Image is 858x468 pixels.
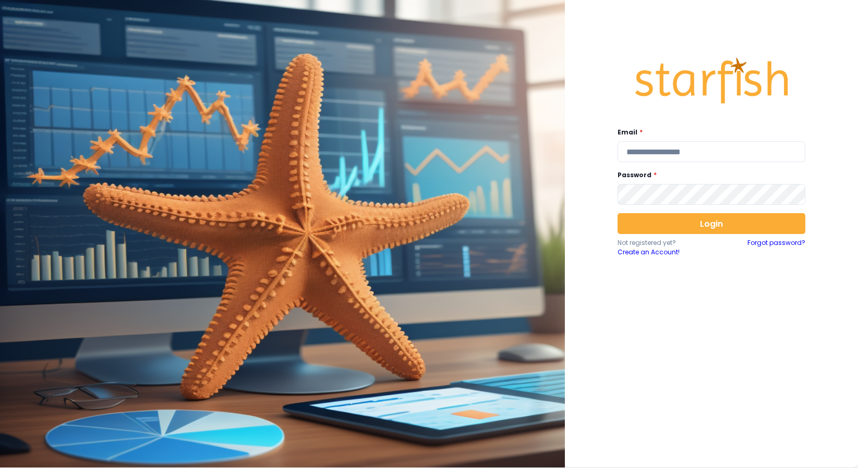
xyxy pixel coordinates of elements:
[618,213,805,234] button: Login
[618,128,799,137] label: Email
[618,170,799,180] label: Password
[633,48,790,114] img: Logo.42cb71d561138c82c4ab.png
[618,248,711,257] a: Create an Account!
[618,238,711,248] p: Not registered yet?
[747,238,805,257] a: Forgot password?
